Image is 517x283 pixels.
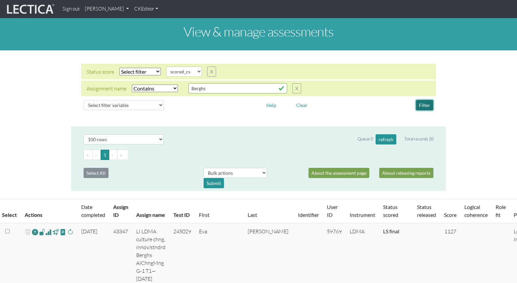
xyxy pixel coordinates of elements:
a: Reopen [32,227,38,237]
button: Help [263,100,279,110]
a: Instrument [350,212,375,218]
div: Assignment name [86,85,127,92]
a: Identifier [298,212,319,218]
span: rescore [67,228,73,236]
span: view [60,228,66,236]
a: Status scored [383,204,398,218]
button: Select All [84,168,109,178]
a: User ID [327,204,338,218]
button: Go to page 1 [101,150,109,160]
th: Assign name [132,199,169,223]
th: Assign ID [109,199,132,223]
button: refresh [376,134,396,144]
span: 1127 [444,228,456,235]
a: Role fit [496,204,506,218]
a: Date completed [81,204,105,218]
span: Analyst score [45,228,52,236]
button: X [207,66,216,77]
div: Status score [86,68,114,76]
span: delete [25,227,31,237]
th: Test ID [169,199,195,223]
button: X [292,83,301,93]
a: Status released [417,204,436,218]
a: Last [248,212,257,218]
button: Filter [416,100,433,110]
a: Help [263,101,279,108]
span: view [53,228,59,236]
a: CKEditor [132,3,161,15]
ul: Pagination [84,150,433,160]
a: About releasing reports [379,168,433,178]
a: About the assessment page [308,168,369,178]
th: Actions [21,199,77,223]
span: view [39,228,45,236]
a: [PERSON_NAME] [82,3,132,15]
a: Logical coherence [464,204,488,218]
a: Sign out [60,3,82,15]
a: First [199,212,209,218]
div: Submit [204,178,224,188]
a: Completed = assessment has been completed; CS scored = assessment has been CLAS scored; LS scored... [383,228,399,234]
button: Clear [293,100,310,110]
img: lecticalive [5,3,55,15]
a: Score [444,212,456,218]
div: Queue 0 Total records 20 [357,134,433,144]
